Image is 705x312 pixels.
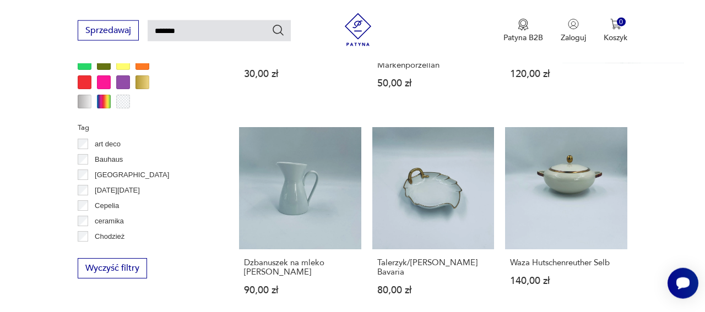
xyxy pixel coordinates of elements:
[377,258,490,277] h3: Talerzyk/[PERSON_NAME] Bavaria
[561,32,586,43] p: Zaloguj
[377,79,490,88] p: 50,00 zł
[78,122,213,134] p: Tag
[95,215,124,227] p: ceramika
[95,200,119,212] p: Cepelia
[95,169,169,181] p: [GEOGRAPHIC_DATA]
[272,24,285,37] button: Szukaj
[604,32,627,43] p: Koszyk
[610,19,621,30] img: Ikona koszyka
[518,19,529,31] img: Ikona medalu
[510,69,622,79] p: 120,00 zł
[668,268,698,299] iframe: Smartsupp widget button
[561,19,586,43] button: Zaloguj
[617,18,626,27] div: 0
[510,258,622,267] h3: Waza Hutschenreuther Selb
[78,258,147,278] button: Wyczyść filtry
[95,154,123,166] p: Bauhaus
[244,69,356,79] p: 30,00 zł
[95,184,140,196] p: [DATE][DATE]
[341,13,375,46] img: Patyna - sklep z meblami i dekoracjami vintage
[377,42,490,70] h3: Filiżanka [GEOGRAPHIC_DATA] Markenporzellan
[244,258,356,277] h3: Dzbanuszek na mleko [PERSON_NAME]
[503,19,543,43] a: Ikona medaluPatyna B2B
[503,32,543,43] p: Patyna B2B
[568,19,579,30] img: Ikonka użytkownika
[95,138,121,150] p: art deco
[78,28,139,35] a: Sprzedawaj
[95,246,122,258] p: Ćmielów
[95,231,124,243] p: Chodzież
[510,276,622,286] p: 140,00 zł
[78,20,139,41] button: Sprzedawaj
[377,286,490,295] p: 80,00 zł
[503,19,543,43] button: Patyna B2B
[244,286,356,295] p: 90,00 zł
[604,19,627,43] button: 0Koszyk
